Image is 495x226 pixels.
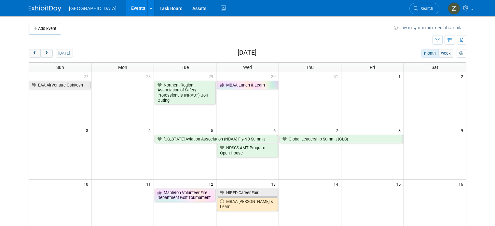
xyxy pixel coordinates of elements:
[398,126,404,134] span: 8
[29,81,90,89] a: EAA AirVenture Oshkosh
[459,51,463,56] i: Personalize Calendar
[83,180,91,188] span: 10
[333,180,341,188] span: 14
[217,197,278,211] a: MBAA [PERSON_NAME] & Learn
[243,65,252,70] span: Wed
[370,65,375,70] span: Fri
[208,180,216,188] span: 12
[85,126,91,134] span: 3
[421,49,439,58] button: month
[395,180,404,188] span: 15
[448,2,460,15] img: Zoe Graham
[69,6,117,11] span: [GEOGRAPHIC_DATA]
[217,81,278,89] a: MBAA Lunch & Learn
[270,180,279,188] span: 13
[56,65,64,70] span: Sun
[409,3,439,14] a: Search
[145,180,154,188] span: 11
[40,49,52,58] button: next
[333,72,341,80] span: 31
[217,144,278,157] a: NDSCS AMT Program Open House
[29,23,61,34] button: Add Event
[208,72,216,80] span: 29
[438,49,453,58] button: week
[460,72,466,80] span: 2
[280,135,403,143] a: Global Leadership Summit (GLS)
[418,6,433,11] span: Search
[210,126,216,134] span: 5
[432,65,438,70] span: Sat
[217,189,278,197] a: HIRED Career Fair
[273,126,279,134] span: 6
[398,72,404,80] span: 1
[335,126,341,134] span: 7
[56,49,73,58] button: [DATE]
[29,49,41,58] button: prev
[155,135,278,143] a: [US_STATE] Aviation Association (NDAA) Fly-ND Summit
[270,72,279,80] span: 30
[306,65,314,70] span: Thu
[394,25,466,30] a: How to sync to an external calendar...
[155,81,215,105] a: Northern Region Association of Safety Professionals (NRASP) Golf Outing
[118,65,127,70] span: Mon
[457,49,466,58] button: myCustomButton
[155,189,215,202] a: Mapleton Volunteer Fire Department Golf Tournament
[83,72,91,80] span: 27
[145,72,154,80] span: 28
[458,180,466,188] span: 16
[238,49,256,56] h2: [DATE]
[460,126,466,134] span: 9
[182,65,189,70] span: Tue
[148,126,154,134] span: 4
[29,6,61,12] img: ExhibitDay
